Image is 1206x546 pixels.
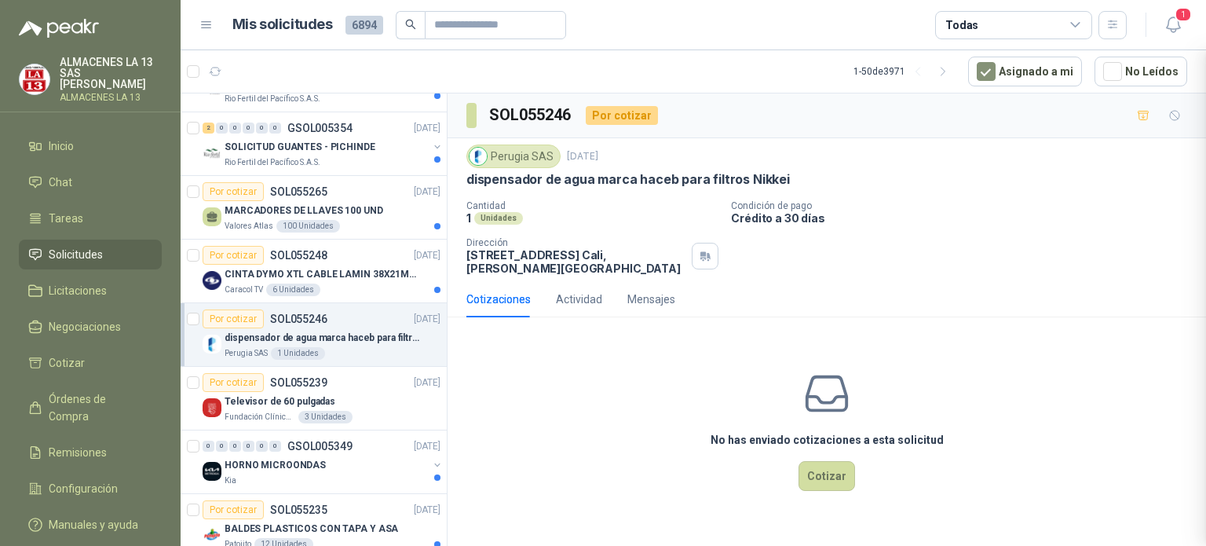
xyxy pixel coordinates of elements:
[19,438,162,467] a: Remisiones
[19,19,99,38] img: Logo peakr
[20,64,49,94] img: Company Logo
[49,318,121,335] span: Negociaciones
[49,444,107,461] span: Remisiones
[19,240,162,269] a: Solicitudes
[19,474,162,504] a: Configuración
[19,131,162,161] a: Inicio
[19,276,162,306] a: Licitaciones
[19,167,162,197] a: Chat
[19,384,162,431] a: Órdenes de Compra
[49,282,107,299] span: Licitaciones
[49,210,83,227] span: Tareas
[19,510,162,540] a: Manuales y ayuda
[1159,11,1187,39] button: 1
[19,348,162,378] a: Cotizar
[345,16,383,35] span: 6894
[19,312,162,342] a: Negociaciones
[1175,7,1192,22] span: 1
[60,57,162,90] p: ALMACENES LA 13 SAS [PERSON_NAME]
[49,516,138,533] span: Manuales y ayuda
[232,13,333,36] h1: Mis solicitudes
[49,246,103,263] span: Solicitudes
[945,16,978,34] div: Todas
[60,93,162,102] p: ALMACENES LA 13
[49,354,85,372] span: Cotizar
[49,174,72,191] span: Chat
[49,480,118,497] span: Configuración
[49,390,147,425] span: Órdenes de Compra
[19,203,162,233] a: Tareas
[49,137,74,155] span: Inicio
[405,19,416,30] span: search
